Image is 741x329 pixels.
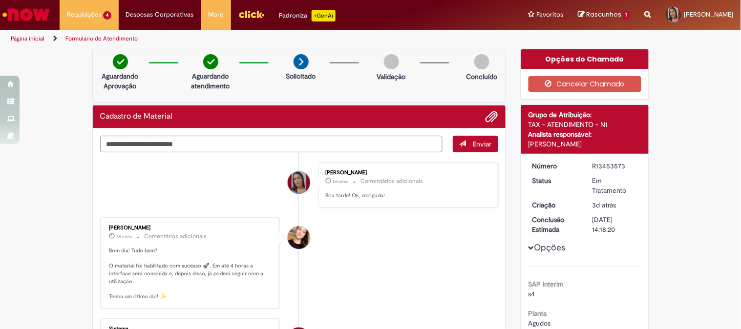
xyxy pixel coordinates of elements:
[529,129,641,139] div: Analista responsável:
[623,11,630,20] span: 1
[11,35,44,42] a: Página inicial
[109,225,272,231] div: [PERSON_NAME]
[521,49,649,69] div: Opções do Chamado
[145,232,207,241] small: Comentários adicionais
[474,54,489,69] img: img-circle-grey.png
[288,226,310,249] div: Sabrina De Vasconcelos
[593,215,638,234] div: [DATE] 14:18:20
[238,7,265,21] img: click_logo_yellow_360x200.png
[113,54,128,69] img: check-circle-green.png
[65,35,138,42] a: Formulário de Atendimento
[7,30,487,48] ul: Trilhas de página
[529,139,641,149] div: [PERSON_NAME]
[360,177,423,185] small: Comentários adicionais
[593,176,638,195] div: Em Tratamento
[97,71,144,91] p: Aguardando Aprovação
[529,110,641,120] div: Grupo de Atribuição:
[325,192,488,200] p: Boa tarde! Ok, obrigada!
[312,10,336,21] p: +GenAi
[187,71,234,91] p: Aguardando atendimento
[325,170,488,176] div: [PERSON_NAME]
[473,140,492,148] span: Enviar
[525,215,585,234] dt: Conclusão Estimada
[529,280,564,288] b: SAP Interim
[333,179,348,185] time: 28/08/2025 14:15:55
[117,234,132,240] span: 3d atrás
[593,201,616,209] span: 3d atrás
[100,112,173,121] h2: Cadastro de Material Histórico de tíquete
[529,289,535,298] span: s4
[593,200,638,210] div: 27/08/2025 16:28:03
[203,54,218,69] img: check-circle-green.png
[67,10,101,20] span: Requisições
[279,10,336,21] div: Padroniza
[384,54,399,69] img: img-circle-grey.png
[578,10,630,20] a: Rascunhos
[684,10,734,19] span: [PERSON_NAME]
[529,319,551,328] span: Agudos
[486,110,498,123] button: Adicionar anexos
[294,54,309,69] img: arrow-next.png
[103,11,111,20] span: 4
[126,10,194,20] span: Despesas Corporativas
[525,176,585,185] dt: Status
[525,161,585,171] dt: Número
[117,234,132,240] time: 28/08/2025 10:25:45
[453,136,498,152] button: Enviar
[333,179,348,185] span: 2d atrás
[109,247,272,301] p: Bom dia! Tudo bem? O material foi habilitado com sucesso 🚀. Em até 4 horas a interface será concl...
[209,10,224,20] span: More
[529,309,547,318] b: Planta
[593,161,638,171] div: R13453573
[529,120,641,129] div: TAX - ATENDIMENTO - N1
[536,10,563,20] span: Favoritos
[288,171,310,194] div: Leandra Lopes Cruz
[593,201,616,209] time: 27/08/2025 16:28:03
[529,76,641,92] button: Cancelar Chamado
[525,200,585,210] dt: Criação
[100,136,443,152] textarea: Digite sua mensagem aqui...
[1,5,51,24] img: ServiceNow
[286,71,316,81] p: Solicitado
[466,72,497,82] p: Concluído
[586,10,621,19] span: Rascunhos
[377,72,406,82] p: Validação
